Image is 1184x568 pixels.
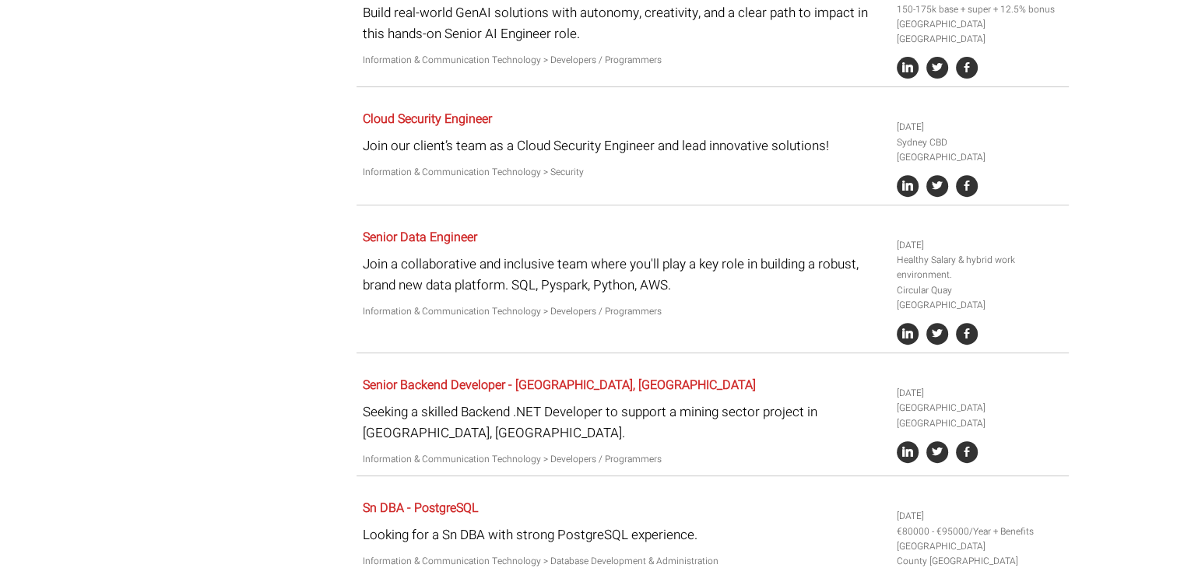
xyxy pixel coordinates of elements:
p: Information & Communication Technology > Developers / Programmers [363,304,885,319]
li: [GEOGRAPHIC_DATA] [GEOGRAPHIC_DATA] [897,401,1063,430]
li: 150-175k base + super + 12.5% bonus [897,2,1063,17]
a: Senior Data Engineer [363,228,477,247]
li: [DATE] [897,120,1063,135]
p: Seeking a skilled Backend .NET Developer to support a mining sector project in [GEOGRAPHIC_DATA],... [363,401,885,444]
p: Information & Communication Technology > Developers / Programmers [363,53,885,68]
li: €80000 - €95000/Year + Benefits [897,524,1063,539]
li: Circular Quay [GEOGRAPHIC_DATA] [897,283,1063,313]
li: Healthy Salary & hybrid work environment. [897,253,1063,282]
a: Sn DBA - PostgreSQL [363,499,478,517]
a: Cloud Security Engineer [363,110,492,128]
p: Information & Communication Technology > Security [363,165,885,180]
a: Senior Backend Developer - [GEOGRAPHIC_DATA], [GEOGRAPHIC_DATA] [363,376,756,394]
li: [DATE] [897,509,1063,524]
p: Join our client’s team as a Cloud Security Engineer and lead innovative solutions! [363,135,885,156]
li: [DATE] [897,238,1063,253]
p: Join a collaborative and inclusive team where you'll play a key role in building a robust, brand ... [363,254,885,296]
li: [DATE] [897,386,1063,401]
p: Looking for a Sn DBA with strong PostgreSQL experience. [363,524,885,545]
li: Sydney CBD [GEOGRAPHIC_DATA] [897,135,1063,165]
p: Build real-world GenAI solutions with autonomy, creativity, and a clear path to impact in this ha... [363,2,885,44]
p: Information & Communication Technology > Developers / Programmers [363,452,885,467]
li: [GEOGRAPHIC_DATA] [GEOGRAPHIC_DATA] [897,17,1063,47]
